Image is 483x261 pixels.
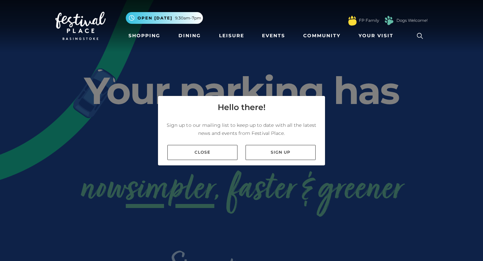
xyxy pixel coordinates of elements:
a: Your Visit [356,30,399,42]
a: Dogs Welcome! [396,17,428,23]
a: Leisure [216,30,247,42]
a: Community [301,30,343,42]
button: Open [DATE] 9.30am-7pm [126,12,203,24]
a: Events [259,30,288,42]
a: Sign up [246,145,316,160]
img: Festival Place Logo [55,12,106,40]
a: Shopping [126,30,163,42]
a: FP Family [359,17,379,23]
span: 9.30am-7pm [175,15,201,21]
a: Dining [176,30,204,42]
h4: Hello there! [218,101,266,113]
p: Sign up to our mailing list to keep up to date with all the latest news and events from Festival ... [163,121,320,137]
a: Close [167,145,237,160]
span: Open [DATE] [138,15,172,21]
span: Your Visit [359,32,393,39]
